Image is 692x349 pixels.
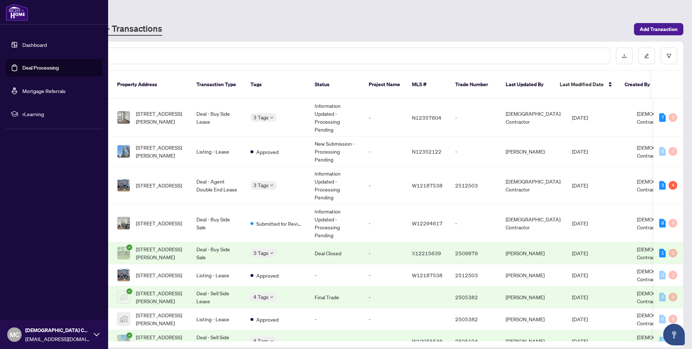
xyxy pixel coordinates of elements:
[659,181,666,190] div: 3
[270,116,274,119] span: down
[663,324,685,345] button: Open asap
[619,71,662,99] th: Created By
[117,313,130,325] img: thumbnail-img
[669,315,677,323] div: 0
[127,244,132,250] span: check-circle
[117,291,130,303] img: thumbnail-img
[449,71,500,99] th: Trade Number
[256,220,303,227] span: Submitted for Review
[449,264,500,286] td: 2512503
[136,110,185,125] span: [STREET_ADDRESS][PERSON_NAME]
[669,181,677,190] div: 4
[500,99,566,137] td: [DEMOGRAPHIC_DATA] Contractor
[363,204,406,242] td: -
[191,71,245,99] th: Transaction Type
[270,251,274,255] span: down
[412,220,443,226] span: W12294617
[111,71,191,99] th: Property Address
[659,113,666,122] div: 7
[136,181,182,189] span: [STREET_ADDRESS]
[412,250,441,256] span: X12215639
[309,204,363,242] td: Information Updated - Processing Pending
[500,137,566,167] td: [PERSON_NAME]
[256,315,279,323] span: Approved
[572,316,588,322] span: [DATE]
[554,71,619,99] th: Last Modified Date
[637,110,692,125] span: [DEMOGRAPHIC_DATA] Contractor
[659,293,666,301] div: 0
[669,113,677,122] div: 0
[659,271,666,279] div: 0
[622,53,627,58] span: download
[363,286,406,308] td: -
[637,268,692,282] span: [DEMOGRAPHIC_DATA] Contractor
[560,80,604,88] span: Last Modified Date
[669,219,677,227] div: 0
[117,217,130,229] img: thumbnail-img
[661,48,677,64] button: filter
[363,242,406,264] td: -
[270,295,274,299] span: down
[309,71,363,99] th: Status
[127,288,132,294] span: check-circle
[637,312,692,326] span: [DEMOGRAPHIC_DATA] Contractor
[412,338,443,344] span: W12055536
[669,271,677,279] div: 0
[136,143,185,159] span: [STREET_ADDRESS][PERSON_NAME]
[22,88,66,94] a: Mortgage Referrals
[449,308,500,330] td: 2505382
[616,48,633,64] button: download
[10,330,19,340] span: MC
[659,315,666,323] div: 0
[117,145,130,158] img: thumbnail-img
[309,99,363,137] td: Information Updated - Processing Pending
[117,269,130,281] img: thumbnail-img
[500,204,566,242] td: [DEMOGRAPHIC_DATA] Contractor
[659,219,666,227] div: 8
[500,71,554,99] th: Last Updated By
[253,249,269,257] span: 3 Tags
[669,249,677,257] div: 0
[270,339,274,343] span: down
[191,264,245,286] td: Listing - Lease
[500,264,566,286] td: [PERSON_NAME]
[666,53,671,58] span: filter
[191,137,245,167] td: Listing - Lease
[572,114,588,121] span: [DATE]
[572,220,588,226] span: [DATE]
[309,286,363,308] td: Final Trade
[22,41,47,48] a: Dashboard
[449,167,500,204] td: 2512503
[363,308,406,330] td: -
[634,23,683,35] button: Add Transaction
[500,308,566,330] td: [PERSON_NAME]
[659,147,666,156] div: 0
[449,286,500,308] td: 2505382
[412,272,443,278] span: W12187538
[406,71,449,99] th: MLS #
[117,179,130,191] img: thumbnail-img
[572,250,588,256] span: [DATE]
[309,308,363,330] td: -
[637,216,692,230] span: [DEMOGRAPHIC_DATA] Contractor
[412,182,443,189] span: W12187538
[117,335,130,347] img: thumbnail-img
[640,23,678,35] span: Add Transaction
[136,289,185,305] span: [STREET_ADDRESS][PERSON_NAME]
[309,167,363,204] td: Information Updated - Processing Pending
[572,148,588,155] span: [DATE]
[22,110,97,118] span: rLearning
[256,271,279,279] span: Approved
[270,184,274,187] span: down
[363,71,406,99] th: Project Name
[449,204,500,242] td: -
[449,137,500,167] td: -
[412,148,442,155] span: N12352122
[136,271,182,279] span: [STREET_ADDRESS]
[191,242,245,264] td: Deal - Buy Side Sale
[638,48,655,64] button: edit
[191,99,245,137] td: Deal - Buy Side Lease
[500,286,566,308] td: [PERSON_NAME]
[637,334,692,348] span: [DEMOGRAPHIC_DATA] Contractor
[637,290,692,304] span: [DEMOGRAPHIC_DATA] Contractor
